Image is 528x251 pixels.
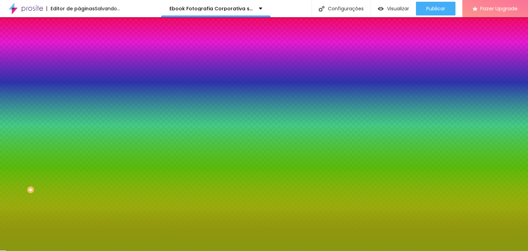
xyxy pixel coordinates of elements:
span: Fazer Upgrade [480,6,518,11]
button: Visualizar [371,2,416,15]
p: Ebook Fotografia Corporativa sem Estúdio [169,6,254,11]
img: view-1.svg [378,6,384,12]
span: Visualizar [387,6,409,11]
span: Publicar [426,6,445,11]
div: Salvando... [95,6,120,11]
img: Icone [319,6,324,12]
div: Editor de páginas [46,6,95,11]
button: Publicar [416,2,455,15]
